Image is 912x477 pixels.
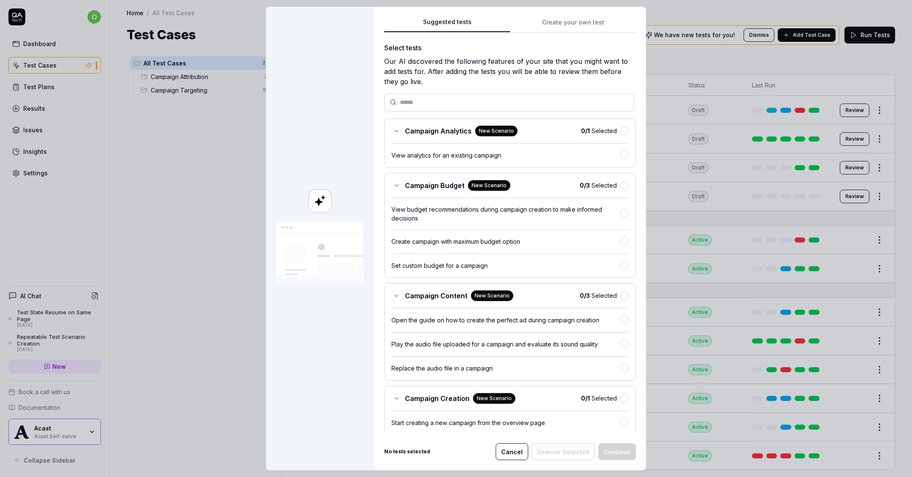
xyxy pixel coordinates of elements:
div: New Scenario [471,290,513,301]
span: Campaign Content [405,291,467,301]
span: Selected [581,126,617,135]
div: Set custom budget for a campaign [391,261,620,270]
b: 0 / 3 [580,182,590,189]
b: 0 / 1 [581,395,590,402]
div: Start creating a new campaign from the overview page [391,418,620,427]
div: Our AI discovered the following features of your site that you might want to add tests for. After... [384,56,636,87]
span: Campaign Budget [405,180,464,191]
b: 0 / 3 [580,292,590,299]
button: Create your own test [510,17,636,33]
button: Suggested tests [384,17,510,33]
div: New Scenario [473,393,516,404]
div: New Scenario [468,180,510,191]
div: View budget recommendations during campaign creation to make informed decisions [391,205,620,223]
div: Replace the audio file in a campaign [391,364,620,373]
div: Create campaign with maximum budget option [391,237,620,246]
div: View analytics for an existing campaign [391,151,620,160]
span: Campaign Creation [405,393,470,403]
button: Cancel [496,443,528,460]
b: 0 / 1 [581,127,590,134]
div: Play the audio file uploaded for a campaign and evaluate its sound quality [391,340,620,349]
span: Selected [580,291,617,300]
b: No tests selected [384,448,430,455]
span: Selected [580,181,617,190]
span: Campaign Analytics [405,126,472,136]
button: Remove Selected [532,443,595,460]
div: Open the guide on how to create the perfect ad during campaign creation [391,316,620,324]
span: Selected [581,394,617,403]
button: Continue [598,443,636,460]
div: Select tests [384,43,636,53]
div: New Scenario [475,125,518,136]
img: Our AI scans your site and suggests things to test [276,221,364,288]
